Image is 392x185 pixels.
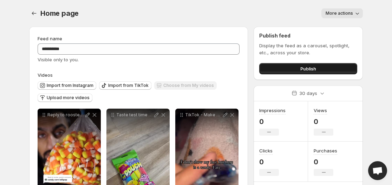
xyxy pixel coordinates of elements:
[368,161,387,180] div: Open chat
[38,36,62,41] span: Feed name
[314,117,333,126] p: 0
[99,81,151,90] button: Import from TikTok
[29,8,39,18] button: Settings
[314,107,327,114] h3: Views
[259,42,357,56] p: Display the feed as a carousel, spotlight, etc., across your store.
[259,158,279,166] p: 0
[259,147,273,154] h3: Clicks
[38,81,96,90] button: Import from Instagram
[38,57,79,62] span: Visible only to you.
[38,72,53,78] span: Videos
[40,9,79,18] span: Home page
[47,83,93,88] span: Import from Instagram
[38,94,92,102] button: Upload more videos
[321,8,363,18] button: More actions
[259,63,357,74] button: Publish
[314,147,337,154] h3: Purchases
[259,32,357,39] h2: Publish feed
[259,117,286,126] p: 0
[326,11,353,16] span: More actions
[108,83,149,88] span: Import from TikTok
[47,95,90,101] span: Upload more videos
[299,90,317,97] p: 30 days
[185,112,222,118] p: TikTok - Make Your Day
[300,65,316,72] span: Publish
[47,112,84,118] p: Reply to rooster_swolo candycorn candy corn candyshop cupcake i
[314,158,337,166] p: 0
[116,112,153,118] p: Taste test time This was SOOOOO sour I loved it facetwistersca
[259,107,286,114] h3: Impressions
